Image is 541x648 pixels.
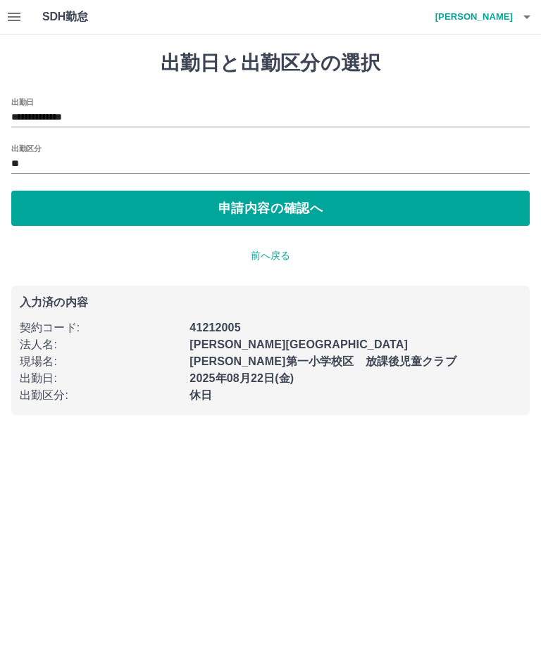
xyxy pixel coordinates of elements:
[11,96,34,107] label: 出勤日
[20,336,181,353] p: 法人名 :
[11,191,530,226] button: 申請内容の確認へ
[20,387,181,404] p: 出勤区分 :
[20,297,521,308] p: 入力済の内容
[189,355,456,367] b: [PERSON_NAME]第一小学校区 放課後児童クラブ
[11,143,41,153] label: 出勤区分
[189,389,212,401] b: 休日
[11,248,530,263] p: 前へ戻る
[11,51,530,75] h1: 出勤日と出勤区分の選択
[20,353,181,370] p: 現場名 :
[20,370,181,387] p: 出勤日 :
[20,319,181,336] p: 契約コード :
[189,338,408,350] b: [PERSON_NAME][GEOGRAPHIC_DATA]
[189,322,240,333] b: 41212005
[189,372,294,384] b: 2025年08月22日(金)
